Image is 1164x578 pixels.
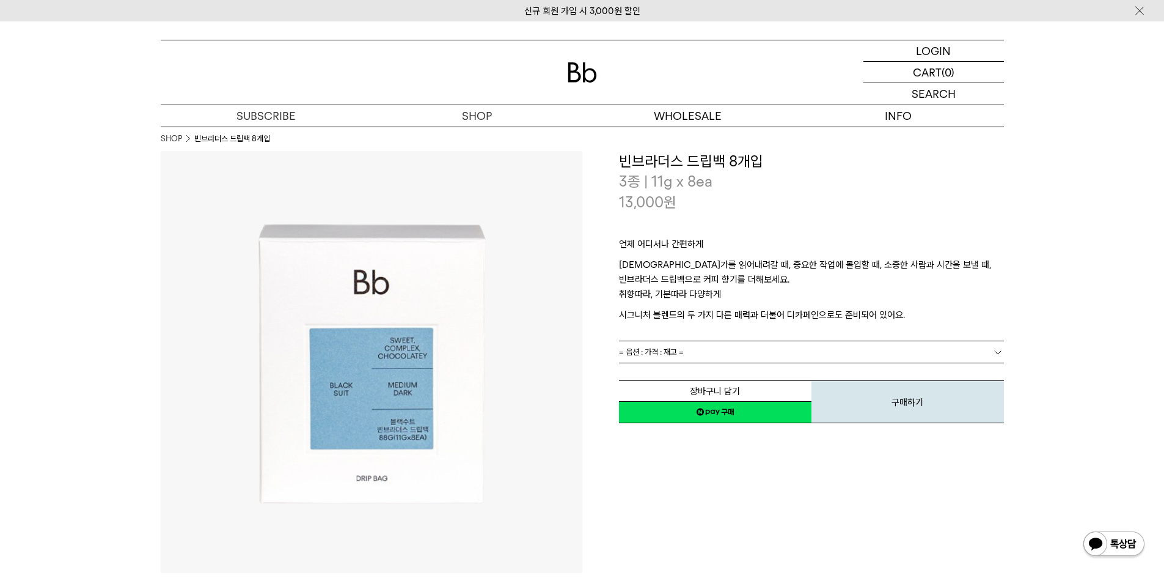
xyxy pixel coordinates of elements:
[619,192,676,213] p: 13,000
[161,133,182,145] a: SHOP
[942,62,954,83] p: (0)
[161,105,372,127] a: SUBSCRIBE
[619,237,1004,258] p: 언제 어디서나 간편하게
[619,308,1004,322] p: 시그니처 블렌드의 두 가지 다른 매력과 더불어 디카페인으로도 준비되어 있어요.
[793,105,1004,127] p: INFO
[619,171,1004,192] p: 3종 | 11g x 8ea
[916,40,951,61] p: LOGIN
[664,193,676,211] span: 원
[619,258,1004,287] p: [DEMOGRAPHIC_DATA]가를 읽어내려갈 때, 중요한 작업에 몰입할 때, 소중한 사람과 시간을 보낼 때, 빈브라더스 드립백으로 커피 향기를 더해보세요.
[619,401,811,423] a: 새창
[524,6,640,17] a: 신규 회원 가입 시 3,000원 할인
[372,105,582,127] a: SHOP
[811,380,1004,423] button: 구매하기
[619,341,684,363] span: = 옵션 : 가격 : 재고 =
[619,287,1004,308] p: 취향따라, 기분따라 다양하게
[913,62,942,83] p: CART
[161,151,582,573] img: 빈브라더스 드립백 8개입
[863,40,1004,62] a: LOGIN
[619,380,811,402] button: 장바구니 담기
[582,105,793,127] p: WHOLESALE
[619,151,1004,172] h3: 빈브라더스 드립백 8개입
[194,133,270,145] li: 빈브라더스 드립백 8개입
[568,62,597,83] img: 로고
[863,62,1004,83] a: CART (0)
[1082,530,1146,560] img: 카카오톡 채널 1:1 채팅 버튼
[912,83,956,105] p: SEARCH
